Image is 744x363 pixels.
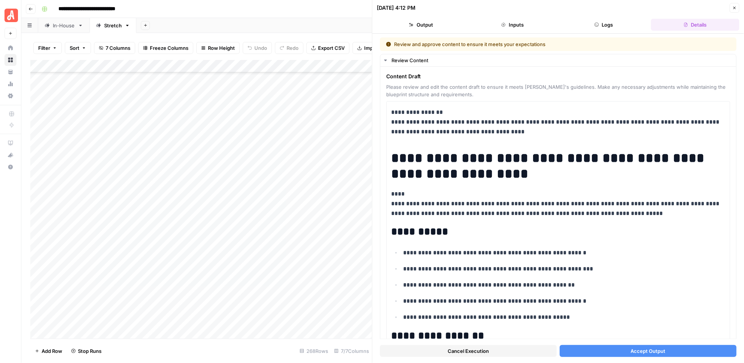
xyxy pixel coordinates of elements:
[380,54,736,66] button: Review Content
[380,345,557,357] button: Cancel Execution
[67,345,106,357] button: Stop Runs
[364,44,391,52] span: Import CSV
[4,78,16,90] a: Usage
[386,83,730,98] span: Please review and edit the content draft to ensure it meets [PERSON_NAME]'s guidelines. Make any ...
[306,42,350,54] button: Export CSV
[4,161,16,173] button: Help + Support
[287,44,299,52] span: Redo
[208,44,235,52] span: Row Height
[138,42,193,54] button: Freeze Columns
[65,42,91,54] button: Sort
[38,44,50,52] span: Filter
[4,149,16,161] button: What's new?
[254,44,267,52] span: Undo
[90,18,136,33] a: Stretch
[70,44,79,52] span: Sort
[4,54,16,66] a: Browse
[560,345,737,357] button: Accept Output
[4,9,18,22] img: Angi Logo
[331,345,372,357] div: 7/7 Columns
[53,22,75,29] div: In-House
[377,19,465,31] button: Output
[4,6,16,25] button: Workspace: Angi
[651,19,740,31] button: Details
[4,42,16,54] a: Home
[386,73,730,80] span: Content Draft
[5,149,16,161] div: What's new?
[196,42,240,54] button: Row Height
[297,345,331,357] div: 268 Rows
[38,18,90,33] a: In-House
[353,42,396,54] button: Import CSV
[275,42,303,54] button: Redo
[30,345,67,357] button: Add Row
[386,40,638,48] div: Review and approve content to ensure it meets your expectations
[4,66,16,78] a: Your Data
[4,90,16,102] a: Settings
[150,44,188,52] span: Freeze Columns
[560,19,648,31] button: Logs
[318,44,345,52] span: Export CSV
[4,137,16,149] a: AirOps Academy
[448,347,489,355] span: Cancel Execution
[94,42,135,54] button: 7 Columns
[391,57,732,64] div: Review Content
[78,347,102,355] span: Stop Runs
[243,42,272,54] button: Undo
[42,347,62,355] span: Add Row
[104,22,122,29] div: Stretch
[33,42,62,54] button: Filter
[631,347,666,355] span: Accept Output
[106,44,130,52] span: 7 Columns
[377,4,415,12] div: [DATE] 4:12 PM
[468,19,557,31] button: Inputs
